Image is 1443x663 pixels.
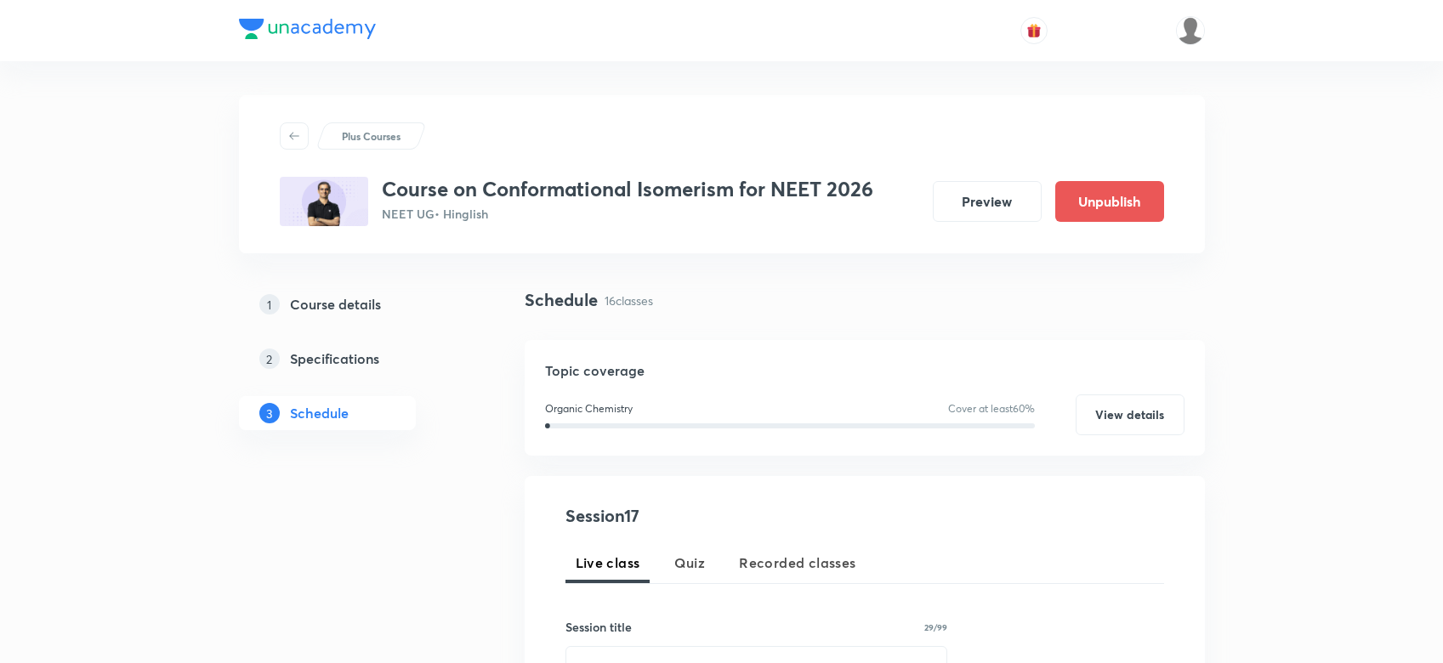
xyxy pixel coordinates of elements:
button: Unpublish [1055,181,1164,222]
h4: Session 17 [565,503,876,529]
p: 29/99 [924,623,947,632]
p: 2 [259,348,280,369]
h6: Session title [565,618,632,636]
img: Shahrukh Ansari [1176,16,1205,45]
p: Cover at least 60 % [948,401,1035,416]
button: View details [1076,394,1185,435]
p: NEET UG • Hinglish [382,205,873,223]
a: 1Course details [239,287,470,321]
a: 2Specifications [239,342,470,376]
h3: Course on Conformational Isomerism for NEET 2026 [382,177,873,201]
a: Company Logo [239,19,376,43]
span: Recorded classes [739,552,855,573]
span: Quiz [674,552,706,573]
p: 3 [259,403,280,423]
h5: Course details [290,294,381,314]
h5: Schedule [290,403,349,423]
h4: Schedule [525,287,598,313]
p: Organic Chemistry [545,401,633,416]
button: avatar [1020,17,1048,44]
p: Plus Courses [342,128,401,144]
span: Live class [576,552,640,573]
p: 1 [259,294,280,314]
img: avatar [1026,23,1042,38]
img: D674A731-A7AE-43A9-94E4-BA0F33DF0C93_plus.png [280,177,368,226]
h5: Topic coverage [545,360,1185,381]
h5: Specifications [290,348,379,369]
p: 16 classes [605,292,653,309]
img: Company Logo [239,19,376,39]
button: Preview [933,181,1042,222]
